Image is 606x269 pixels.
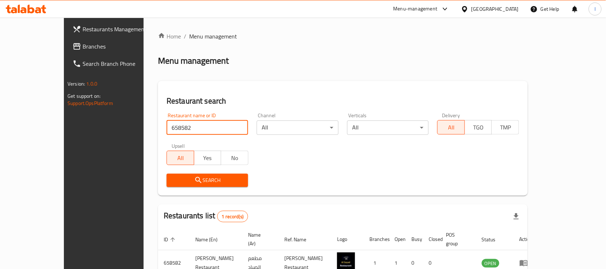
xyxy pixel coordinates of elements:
[170,153,191,163] span: All
[167,120,248,135] input: Search for restaurant name or ID..
[423,228,440,250] th: Closed
[167,96,519,106] h2: Restaurant search
[67,91,101,101] span: Get support on:
[197,153,219,163] span: Yes
[331,228,364,250] th: Logo
[195,235,227,244] span: Name (En)
[257,120,338,135] div: All
[217,211,248,222] div: Total records count
[406,228,423,250] th: Busy
[437,120,465,134] button: All
[468,122,489,133] span: TGO
[83,59,159,68] span: Search Branch Phone
[482,235,505,244] span: Status
[393,5,438,13] div: Menu-management
[364,228,389,250] th: Branches
[184,32,186,41] li: /
[224,153,246,163] span: No
[440,122,462,133] span: All
[221,151,248,165] button: No
[347,120,429,135] div: All
[491,120,519,134] button: TMP
[482,259,499,268] span: OPEN
[389,228,406,250] th: Open
[218,213,248,220] span: 1 record(s)
[83,25,159,33] span: Restaurants Management
[158,55,229,67] h2: Menu management
[164,235,177,244] span: ID
[67,99,113,108] a: Support.OpsPlatform
[158,32,181,41] a: Home
[164,210,248,222] h2: Restaurants list
[86,79,97,88] span: 1.0.0
[189,32,237,41] span: Menu management
[514,228,539,250] th: Action
[508,208,525,225] div: Export file
[194,151,222,165] button: Yes
[284,235,316,244] span: Ref. Name
[465,120,492,134] button: TGO
[67,38,165,55] a: Branches
[495,122,516,133] span: TMP
[172,143,185,149] label: Upsell
[446,231,467,248] span: POS group
[167,174,248,187] button: Search
[471,5,519,13] div: [GEOGRAPHIC_DATA]
[158,32,528,41] nav: breadcrumb
[67,20,165,38] a: Restaurants Management
[83,42,159,51] span: Branches
[172,176,242,185] span: Search
[595,5,596,13] span: l
[67,79,85,88] span: Version:
[67,55,165,72] a: Search Branch Phone
[248,231,270,248] span: Name (Ar)
[442,113,460,118] label: Delivery
[167,151,194,165] button: All
[519,259,533,267] div: Menu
